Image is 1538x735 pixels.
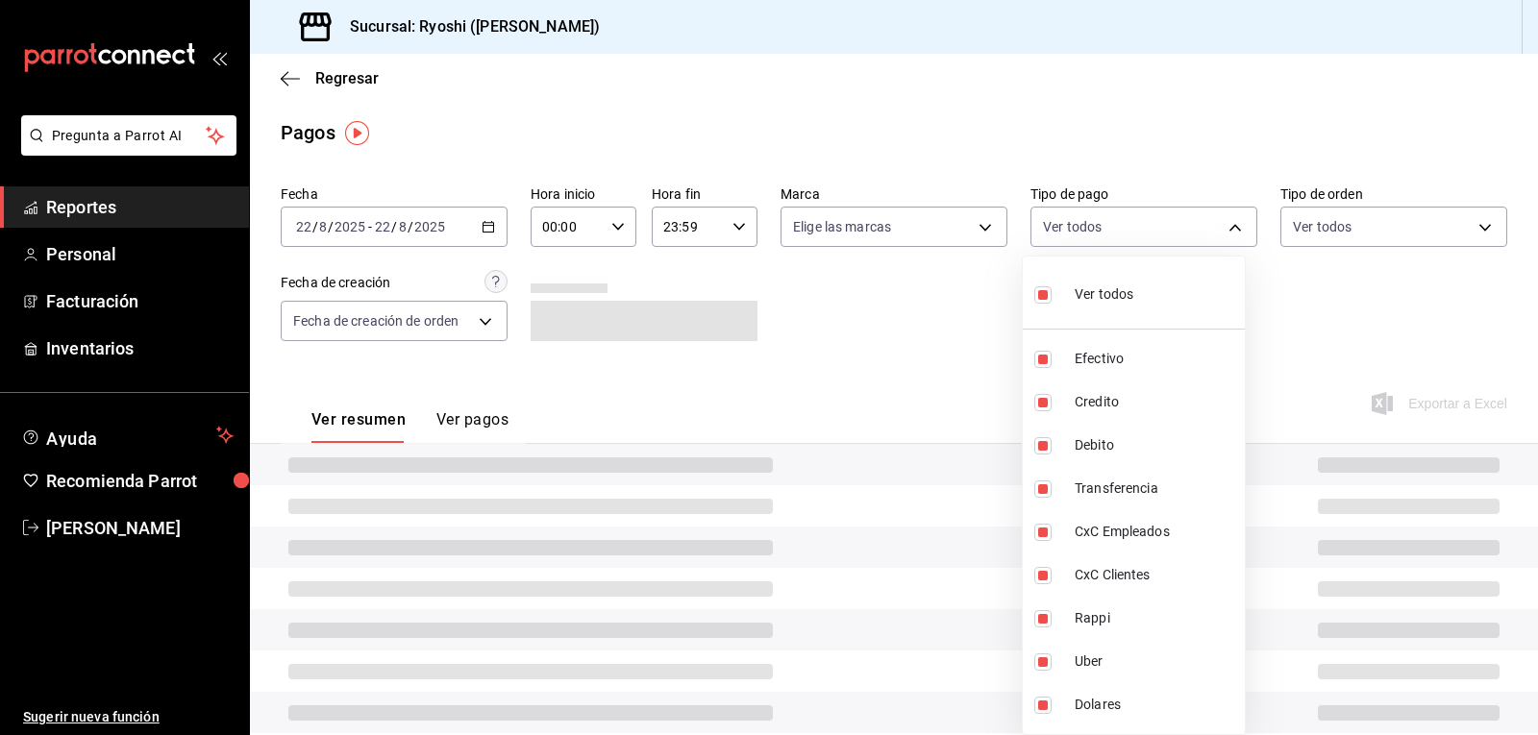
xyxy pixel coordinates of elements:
span: Credito [1075,392,1237,412]
span: Debito [1075,435,1237,455]
span: Dolares [1075,695,1237,715]
img: Tooltip marker [345,121,369,145]
span: CxC Empleados [1075,522,1237,542]
span: Transferencia [1075,478,1237,499]
span: Efectivo [1075,349,1237,369]
span: Ver todos [1075,284,1133,305]
span: Rappi [1075,608,1237,628]
span: Uber [1075,651,1237,672]
span: CxC Clientes [1075,565,1237,585]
